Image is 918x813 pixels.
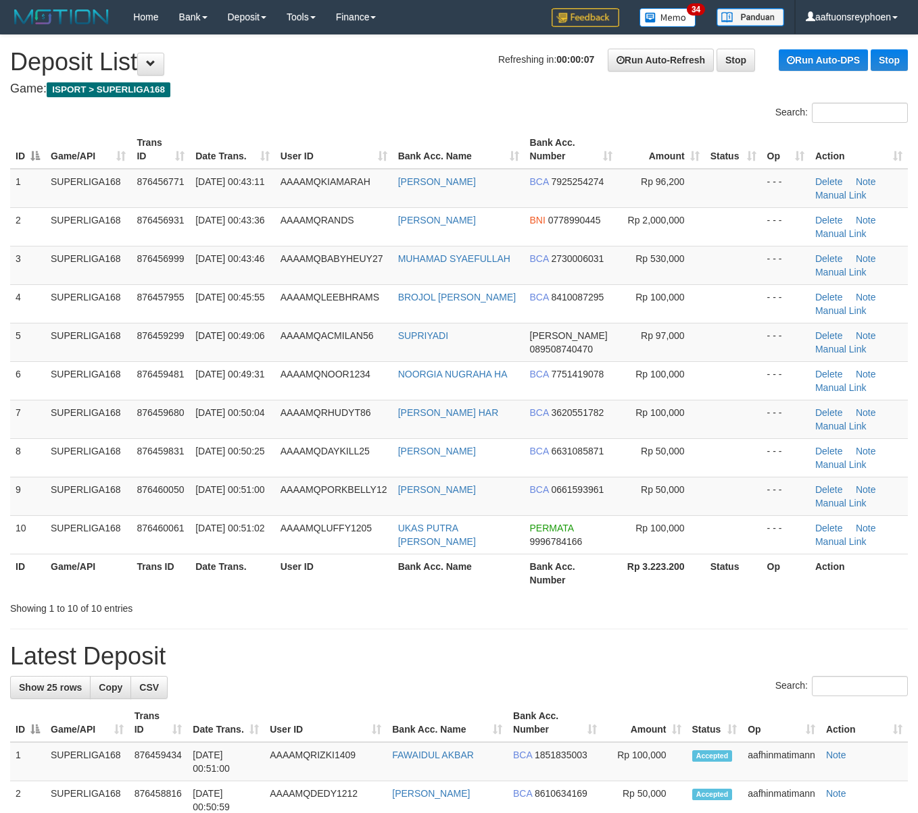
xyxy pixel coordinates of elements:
span: AAAAMQRHUDYT86 [281,407,371,418]
label: Search: [775,103,908,123]
a: Delete [815,523,842,533]
span: Rp 50,000 [641,446,685,456]
a: Note [856,446,876,456]
th: Action: activate to sort column ascending [821,704,908,742]
span: BCA [530,292,549,303]
a: Note [856,330,876,341]
span: Show 25 rows [19,682,82,693]
td: 10 [10,515,45,554]
div: Showing 1 to 10 of 10 entries [10,596,372,615]
th: User ID [275,554,393,592]
td: - - - [762,477,810,515]
span: Rp 530,000 [635,253,684,264]
th: Trans ID: activate to sort column ascending [129,704,188,742]
td: SUPERLIGA168 [45,284,131,323]
span: [DATE] 00:51:02 [195,523,264,533]
span: [DATE] 00:50:25 [195,446,264,456]
span: Copy 7751419078 to clipboard [551,369,604,379]
span: Rp 97,000 [641,330,685,341]
a: Run Auto-DPS [779,49,868,71]
a: Note [856,215,876,226]
span: 876456771 [137,176,184,187]
td: SUPERLIGA168 [45,169,131,208]
a: Note [856,176,876,187]
a: Manual Link [815,459,867,470]
th: Game/API [45,554,131,592]
th: ID: activate to sort column descending [10,130,45,169]
th: User ID: activate to sort column ascending [264,704,387,742]
td: 3 [10,246,45,284]
span: [PERSON_NAME] [530,330,608,341]
td: - - - [762,438,810,477]
a: Copy [90,676,131,699]
h4: Game: [10,82,908,96]
img: MOTION_logo.png [10,7,113,27]
input: Search: [812,103,908,123]
th: Bank Acc. Number: activate to sort column ascending [508,704,602,742]
span: PERMATA [530,523,574,533]
th: Bank Acc. Number: activate to sort column ascending [525,130,619,169]
span: AAAAMQBABYHEUY27 [281,253,383,264]
span: BCA [530,446,549,456]
td: - - - [762,284,810,323]
a: [PERSON_NAME] [398,215,476,226]
a: Note [856,407,876,418]
span: Copy 7925254274 to clipboard [551,176,604,187]
td: 2 [10,207,45,246]
td: 9 [10,477,45,515]
h1: Latest Deposit [10,643,908,670]
a: Manual Link [815,228,867,239]
span: Accepted [692,750,733,762]
td: SUPERLIGA168 [45,400,131,438]
td: - - - [762,169,810,208]
span: 876456999 [137,253,184,264]
span: BNI [530,215,546,226]
td: 1 [10,169,45,208]
td: - - - [762,515,810,554]
a: CSV [130,676,168,699]
span: Copy 9996784166 to clipboard [530,536,583,547]
a: Delete [815,292,842,303]
span: AAAAMQNOOR1234 [281,369,370,379]
a: Manual Link [815,190,867,201]
a: Stop [717,49,755,72]
img: Button%20Memo.svg [639,8,696,27]
th: ID: activate to sort column descending [10,704,45,742]
span: AAAAMQLEEBHRAMS [281,292,379,303]
th: Bank Acc. Name: activate to sort column ascending [387,704,508,742]
a: Note [856,369,876,379]
a: Run Auto-Refresh [608,49,714,72]
span: [DATE] 00:43:11 [195,176,264,187]
span: Copy 8410087295 to clipboard [551,292,604,303]
span: AAAAMQLUFFY1205 [281,523,372,533]
span: AAAAMQRANDS [281,215,354,226]
td: SUPERLIGA168 [45,742,129,781]
span: Rp 96,200 [641,176,685,187]
input: Search: [812,676,908,696]
a: Delete [815,446,842,456]
a: Delete [815,369,842,379]
span: Copy 0661593961 to clipboard [551,484,604,495]
span: [DATE] 00:43:46 [195,253,264,264]
a: Note [856,484,876,495]
td: - - - [762,207,810,246]
a: Manual Link [815,536,867,547]
a: Note [856,253,876,264]
span: [DATE] 00:49:31 [195,369,264,379]
th: Amount: activate to sort column ascending [602,704,687,742]
th: Rp 3.223.200 [618,554,705,592]
td: 8 [10,438,45,477]
span: 876459680 [137,407,184,418]
td: SUPERLIGA168 [45,515,131,554]
span: [DATE] 00:50:04 [195,407,264,418]
td: SUPERLIGA168 [45,438,131,477]
th: Op: activate to sort column ascending [762,130,810,169]
th: Action [810,554,908,592]
th: Game/API: activate to sort column ascending [45,130,131,169]
td: 6 [10,361,45,400]
th: Status [705,554,762,592]
span: BCA [530,253,549,264]
a: [PERSON_NAME] [398,484,476,495]
span: Copy 8610634169 to clipboard [535,788,587,799]
span: Rp 100,000 [635,523,684,533]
